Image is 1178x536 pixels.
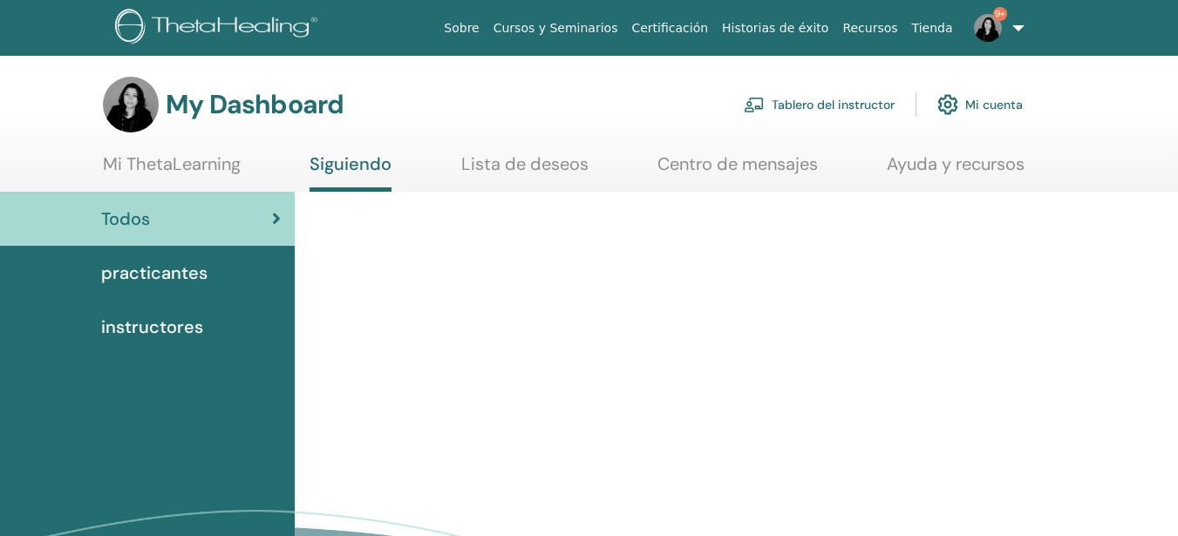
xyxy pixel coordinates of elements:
a: Ayuda y recursos [887,153,1025,187]
a: Recursos [835,12,904,44]
img: logo.png [115,9,323,48]
a: Tienda [905,12,960,44]
img: cog.svg [937,90,958,119]
a: Tablero del instructor [744,85,895,124]
a: Centro de mensajes [657,153,818,187]
a: Mi ThetaLearning [103,153,241,187]
span: Todos [101,206,150,232]
span: 9+ [993,7,1007,21]
a: Sobre [437,12,486,44]
a: Siguiendo [310,153,392,192]
span: practicantes [101,260,208,286]
a: Historias de éxito [715,12,835,44]
a: Cursos y Seminarios [487,12,625,44]
a: Mi cuenta [937,85,1023,124]
span: instructores [101,314,203,340]
img: default.jpg [103,77,159,132]
a: Lista de deseos [461,153,589,187]
h3: My Dashboard [166,89,344,120]
a: Certificación [624,12,715,44]
img: chalkboard-teacher.svg [744,97,765,112]
img: default.jpg [974,14,1002,42]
